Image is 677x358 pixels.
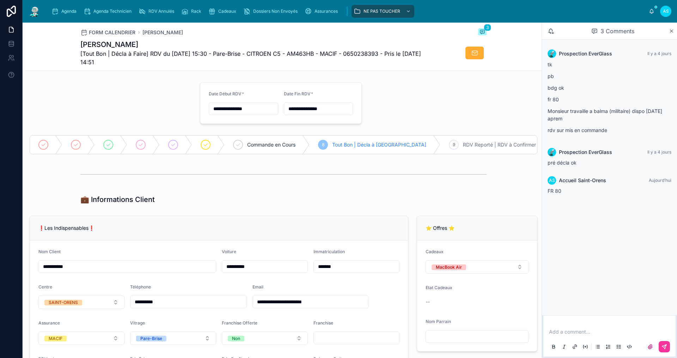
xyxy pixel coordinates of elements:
button: Select Button [222,332,308,345]
span: Rack [191,8,201,14]
span: Agenda [61,8,77,14]
span: pré décla ok [548,160,577,166]
div: Non [232,336,240,341]
span: RDV Reporté | RDV à Confirmer [463,141,536,148]
span: 8 [322,142,324,148]
a: Assurances [303,5,343,18]
span: 9 [453,142,455,148]
span: Assurances [315,8,338,14]
span: ⭐ Offres ⭐ [426,225,455,231]
span: Etat Cadeaux [426,285,452,290]
span: NE PAS TOUCHER [364,8,400,14]
span: Assurance [38,320,60,326]
h1: [PERSON_NAME] [80,40,434,49]
span: Voiture [222,249,236,254]
div: MACIF [49,336,62,341]
span: Vitrage [130,320,145,326]
a: Cadeaux [206,5,241,18]
span: Tout Bon | Décla à [GEOGRAPHIC_DATA] [332,141,426,148]
a: Dossiers Non Envoyés [241,5,303,18]
img: App logo [28,6,41,17]
span: 3 [484,24,491,31]
span: RDV Annulés [148,8,174,14]
span: AS [663,8,669,14]
div: scrollable content [47,4,649,19]
span: Franchise [313,320,333,326]
a: FORM CALENDRIER [80,29,135,36]
h1: 💼 Informations Client [80,195,155,204]
p: bdg ok [548,84,671,91]
div: Pare-Brise [140,336,162,341]
button: Select Button [130,332,216,345]
a: NE PAS TOUCHER [352,5,414,18]
span: Téléphone [130,284,151,290]
div: SAINT-ORENS [49,300,78,305]
button: Select Button [426,260,529,274]
button: Select Button [38,296,124,309]
span: Prospection EverGlass [559,50,612,57]
a: [PERSON_NAME] [142,29,183,36]
p: fr 80 [548,96,671,103]
span: Centre [38,284,52,290]
span: Email [252,284,263,290]
a: Rack [179,5,206,18]
span: 3 Comments [600,27,634,35]
span: Nom Parrain [426,319,451,324]
a: RDV Annulés [136,5,179,18]
p: rdv sur mis en commande [548,126,671,134]
p: pb [548,72,671,80]
a: Agenda Technicien [81,5,136,18]
span: -- [426,298,430,305]
a: Agenda [49,5,81,18]
span: [Tout Bon | Décla à Faire] RDV du [DATE] 15:30 - Pare-Brise - CITROEN C5 - AM463HB - MACIF - 0650... [80,49,434,66]
span: Aujourd’hui [649,178,671,183]
span: Nom Client [38,249,61,254]
span: Prospection EverGlass [559,149,612,156]
span: Accueil Saint-Orens [559,177,606,184]
p: tk [548,61,671,68]
span: Date Fin RDV [284,91,311,96]
span: Date Début RDV [209,91,242,96]
span: Franchise Offerte [222,320,257,326]
span: Il y a 4 jours [647,149,671,155]
span: Commande en Cours [247,141,295,148]
span: Cadeaux [426,249,444,254]
span: Agenda Technicien [93,8,132,14]
span: Cadeaux [218,8,236,14]
span: FORM CALENDRIER [89,29,135,36]
span: Il y a 4 jours [647,51,671,56]
span: Dossiers Non Envoyés [253,8,298,14]
button: 3 [478,28,487,37]
div: MacBook Air [436,264,462,270]
button: Select Button [38,332,124,345]
span: ❗Les Indispensables❗ [38,225,94,231]
span: Immatriculation [313,249,345,254]
span: FR 80 [548,188,561,194]
span: AS [549,178,555,183]
p: Monsieur travaille a balma (militaire) dispo [DATE] aprem [548,107,671,122]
